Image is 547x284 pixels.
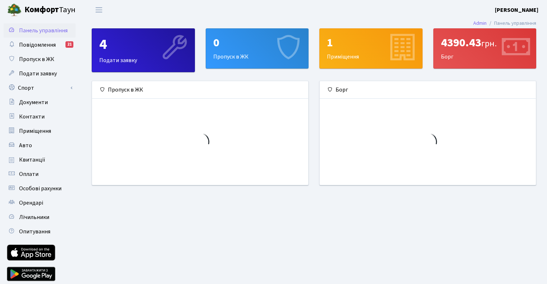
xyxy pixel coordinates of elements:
div: Борг [320,81,536,99]
span: Особові рахунки [19,185,61,192]
span: Панель управління [19,27,68,34]
a: Admin [473,19,487,27]
button: Переключити навігацію [90,4,108,16]
nav: breadcrumb [462,16,547,31]
span: Пропуск в ЖК [19,55,54,63]
b: Комфорт [24,4,59,15]
span: Подати заявку [19,70,57,78]
span: Повідомлення [19,41,56,49]
div: 4390.43 [441,36,529,50]
li: Панель управління [487,19,536,27]
span: Авто [19,141,32,149]
a: Приміщення [4,124,76,138]
span: Оплати [19,170,38,178]
div: Приміщення [320,29,422,68]
div: 4 [99,36,187,53]
a: Контакти [4,110,76,124]
a: [PERSON_NAME] [495,6,538,14]
div: 21 [65,41,73,48]
span: грн. [481,37,497,50]
div: Пропуск в ЖК [92,81,308,99]
a: Оплати [4,167,76,181]
a: Опитування [4,224,76,239]
div: Пропуск в ЖК [206,29,309,68]
a: Спорт [4,81,76,95]
a: 4Подати заявку [92,28,195,72]
span: Квитанції [19,156,45,164]
a: 1Приміщення [319,28,423,69]
span: Лічильники [19,213,49,221]
a: Подати заявку [4,66,76,81]
span: Таун [24,4,76,16]
span: Контакти [19,113,45,121]
div: Борг [434,29,536,68]
a: Пропуск в ЖК [4,52,76,66]
span: Орендарі [19,199,43,207]
a: Лічильники [4,210,76,224]
div: Подати заявку [92,29,195,72]
a: Орендарі [4,196,76,210]
span: Приміщення [19,127,51,135]
a: Квитанції [4,153,76,167]
span: Документи [19,98,48,106]
img: logo.png [7,3,22,17]
a: Документи [4,95,76,110]
a: Авто [4,138,76,153]
a: Панель управління [4,23,76,38]
a: Повідомлення21 [4,38,76,52]
a: Особові рахунки [4,181,76,196]
a: 0Пропуск в ЖК [206,28,309,69]
span: Опитування [19,228,50,236]
div: 1 [327,36,415,50]
div: 0 [213,36,301,50]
